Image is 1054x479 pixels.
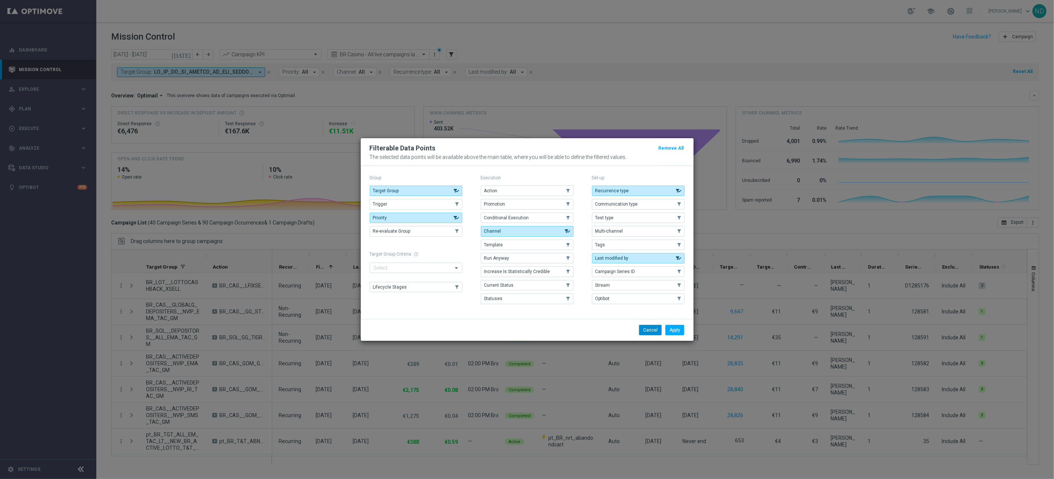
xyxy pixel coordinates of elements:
span: Test type [595,215,614,220]
button: Recurrence type [592,186,685,196]
span: Tags [595,242,605,247]
span: Run Anyway [484,256,509,261]
button: Re-evaluate Group [370,226,462,236]
button: Current Status [481,280,573,290]
span: Lifecycle Stages [373,285,407,290]
button: Trigger [370,199,462,209]
span: Statuses [484,296,503,301]
span: Campaign Series ID [595,269,635,274]
span: Stream [595,283,610,288]
span: Action [484,188,498,193]
h2: Filterable Data Points [370,144,436,153]
span: Multi-channel [595,229,623,234]
button: Last modified by [592,253,685,263]
span: Last modified by [595,256,629,261]
button: Promotion [481,199,573,209]
button: Tags [592,240,685,250]
button: Target Group [370,186,462,196]
button: Stream [592,280,685,290]
span: Channel [484,229,501,234]
button: Conditional Execution [481,213,573,223]
span: Template [484,242,503,247]
button: Optibot [592,293,685,304]
button: Action [481,186,573,196]
button: Statuses [481,293,573,304]
button: Campaign Series ID [592,266,685,277]
span: Re-evaluate Group [373,229,410,234]
span: Increase Is Statistically Credible [484,269,550,274]
p: Group [370,175,462,181]
span: Promotion [484,202,505,207]
button: Cancel [639,325,662,335]
span: Priority [373,215,387,220]
button: Template [481,240,573,250]
span: Communication type [595,202,638,207]
span: Trigger [373,202,388,207]
button: Communication type [592,199,685,209]
button: Test type [592,213,685,223]
h1: Target Group Criteria [370,252,462,257]
span: Optibot [595,296,610,301]
p: The selected data points will be available above the main table, where you will be able to define... [370,154,685,160]
span: Target Group [373,188,399,193]
span: Conditional Execution [484,215,529,220]
button: Increase Is Statistically Credible [481,266,573,277]
p: Set-up [592,175,685,181]
button: Remove All [658,144,685,152]
button: Lifecycle Stages [370,282,462,292]
button: Apply [665,325,684,335]
p: Execution [481,175,573,181]
button: Channel [481,226,573,236]
span: help_outline [414,252,419,257]
span: Current Status [484,283,514,288]
span: Recurrence type [595,188,629,193]
button: Multi-channel [592,226,685,236]
button: Priority [370,213,462,223]
button: Run Anyway [481,253,573,263]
